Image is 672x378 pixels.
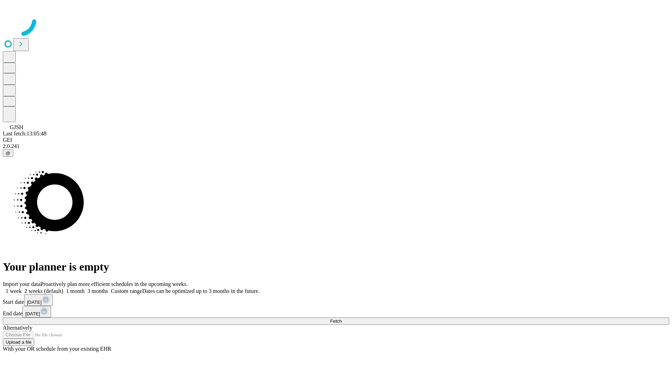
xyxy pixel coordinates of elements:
[142,288,259,294] span: Dates can be optimized up to 3 months in the future.
[3,131,47,136] span: Last fetch: 13:05:48
[87,288,108,294] span: 3 months
[3,346,111,352] span: With your OR schedule from your existing EHR
[3,137,669,143] div: GEI
[111,288,142,294] span: Custom range
[6,150,10,156] span: @
[3,281,41,287] span: Import your data
[24,288,63,294] span: 2 weeks (default)
[66,288,85,294] span: 1 month
[41,281,188,287] span: Proactively plan more efficient schedules in the upcoming weeks.
[3,317,669,325] button: Fetch
[6,288,22,294] span: 1 week
[10,124,23,130] span: GJSH
[3,149,13,157] button: @
[3,143,669,149] div: 2.0.241
[330,318,342,324] span: Fetch
[3,325,32,331] span: Alternatively
[22,306,51,317] button: [DATE]
[3,294,669,306] div: Start date
[27,300,42,305] span: [DATE]
[3,338,34,346] button: Upload a file
[3,260,669,273] h1: Your planner is empty
[3,306,669,317] div: End date
[25,311,40,316] span: [DATE]
[24,294,53,306] button: [DATE]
